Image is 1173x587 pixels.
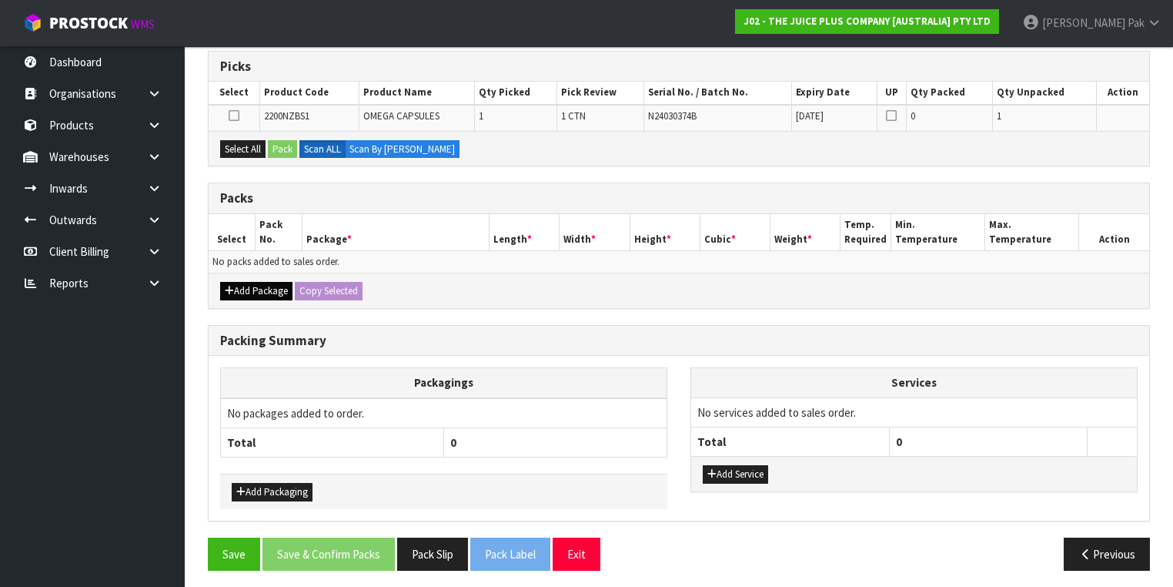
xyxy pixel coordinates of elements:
span: Pak [1128,15,1145,30]
span: 0 [896,434,902,449]
td: No packages added to order. [221,398,667,428]
th: Action [1096,82,1149,104]
img: cube-alt.png [23,13,42,32]
th: Select [209,82,259,104]
th: Width [560,214,630,250]
button: Add Packaging [232,483,312,501]
button: Previous [1064,538,1150,571]
button: Add Package [220,282,292,300]
h3: Packing Summary [220,334,1138,348]
th: Pack No. [256,214,302,250]
th: Product Name [359,82,475,104]
button: Pack [268,140,297,159]
th: Weight [770,214,840,250]
th: Total [691,428,889,457]
th: Qty Picked [475,82,556,104]
a: J02 - THE JUICE PLUS COMPANY [AUSTRALIA] PTY LTD [735,9,999,34]
th: Min. Temperature [891,214,985,250]
span: ProStock [49,13,128,33]
button: Exit [553,538,600,571]
button: Add Service [703,465,768,484]
label: Scan By [PERSON_NAME] [345,140,460,159]
h3: Picks [220,59,1138,74]
td: No services added to sales order. [691,397,1137,427]
th: Packagings [221,368,667,398]
th: Qty Packed [906,82,992,104]
th: Select [209,214,256,250]
th: Qty Unpacked [992,82,1096,104]
button: Save & Confirm Packs [262,538,395,571]
td: No packs added to sales order. [209,250,1149,273]
button: Pack Label [470,538,550,571]
span: 1 CTN [561,109,586,122]
th: Total [221,428,444,458]
span: 1 [997,109,1001,122]
button: Copy Selected [295,282,363,300]
h3: Packs [220,191,1138,206]
th: Temp. Required [840,214,891,250]
small: WMS [131,17,155,32]
strong: J02 - THE JUICE PLUS COMPANY [AUSTRALIA] PTY LTD [744,15,991,28]
button: Pack Slip [397,538,468,571]
span: 0 [450,435,456,450]
th: Product Code [259,82,359,104]
span: OMEGA CAPSULES [363,109,439,122]
th: Pick Review [556,82,643,104]
span: 1 [479,109,483,122]
th: Length [489,214,559,250]
button: Select All [220,140,266,159]
th: Cubic [700,214,770,250]
label: Scan ALL [299,140,346,159]
th: Action [1079,214,1149,250]
span: 0 [911,109,915,122]
button: Save [208,538,260,571]
th: Package [302,214,490,250]
span: 2200NZBS1 [264,109,309,122]
span: [PERSON_NAME] [1042,15,1125,30]
th: Services [691,368,1137,397]
span: [DATE] [796,109,824,122]
th: UP [877,82,906,104]
th: Height [630,214,700,250]
span: N24030374B [648,109,697,122]
th: Expiry Date [792,82,877,104]
th: Max. Temperature [985,214,1079,250]
th: Serial No. / Batch No. [643,82,791,104]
